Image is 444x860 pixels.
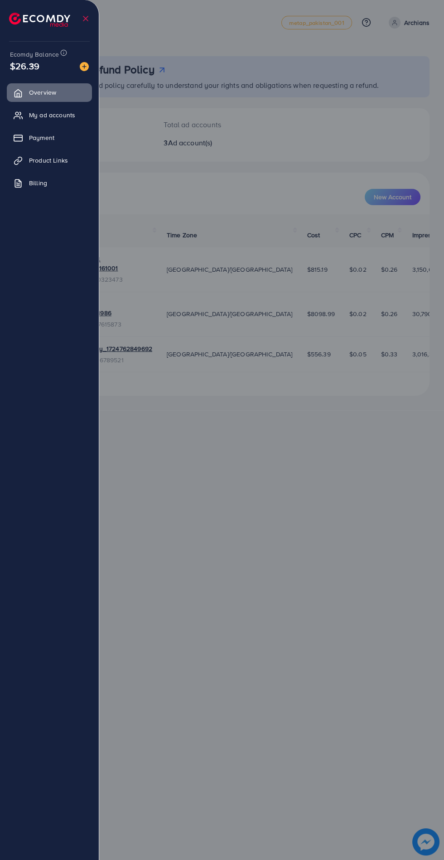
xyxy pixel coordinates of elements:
img: logo [9,13,70,27]
span: $26.39 [10,59,39,72]
span: Ecomdy Balance [10,50,59,59]
span: Payment [29,133,54,142]
a: My ad accounts [7,106,92,124]
a: Billing [7,174,92,192]
img: image [80,62,89,71]
a: Payment [7,129,92,147]
span: My ad accounts [29,111,75,120]
span: Product Links [29,156,68,165]
span: Billing [29,178,47,187]
a: Product Links [7,151,92,169]
span: Overview [29,88,56,97]
a: Overview [7,83,92,101]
